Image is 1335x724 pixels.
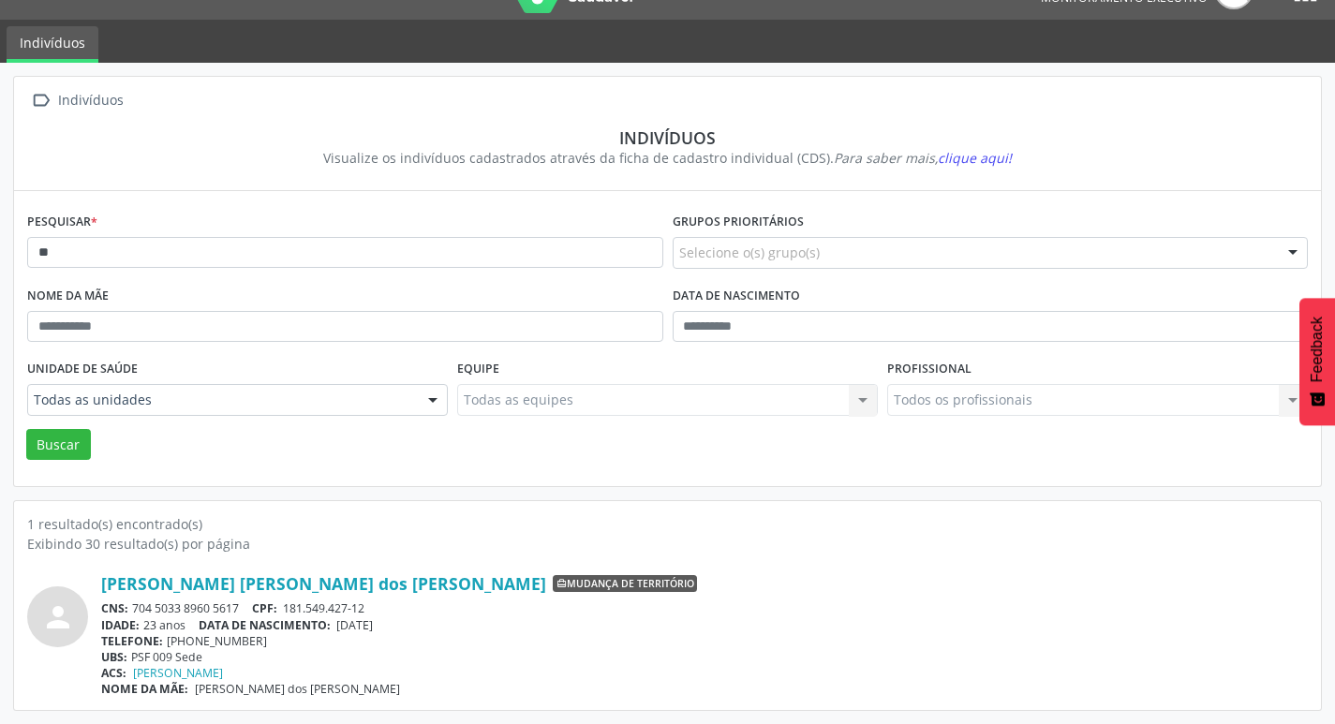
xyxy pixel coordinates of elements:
label: Equipe [457,355,499,384]
i: Para saber mais, [834,149,1012,167]
label: Data de nascimento [673,282,800,311]
div: Indivíduos [54,87,126,114]
div: [PHONE_NUMBER] [101,633,1308,649]
a: [PERSON_NAME] [133,665,223,681]
label: Nome da mãe [27,282,109,311]
span: clique aqui! [938,149,1012,167]
i:  [27,87,54,114]
label: Unidade de saúde [27,355,138,384]
span: DATA DE NASCIMENTO: [199,617,331,633]
span: Feedback [1309,317,1326,382]
label: Grupos prioritários [673,208,804,237]
span: CNS: [101,600,128,616]
button: Buscar [26,429,91,461]
span: 181.549.427-12 [283,600,364,616]
span: IDADE: [101,617,140,633]
label: Pesquisar [27,208,97,237]
span: [PERSON_NAME] dos [PERSON_NAME] [195,681,400,697]
i: person [41,600,75,634]
div: 704 5033 8960 5617 [101,600,1308,616]
div: Visualize os indivíduos cadastrados através da ficha de cadastro individual (CDS). [40,148,1295,168]
span: [DATE] [336,617,373,633]
div: Exibindo 30 resultado(s) por página [27,534,1308,554]
a: [PERSON_NAME] [PERSON_NAME] dos [PERSON_NAME] [101,573,546,594]
div: PSF 009 Sede [101,649,1308,665]
span: Mudança de território [553,575,697,592]
span: Todas as unidades [34,391,409,409]
div: 1 resultado(s) encontrado(s) [27,514,1308,534]
a:  Indivíduos [27,87,126,114]
div: 23 anos [101,617,1308,633]
span: CPF: [252,600,277,616]
span: ACS: [101,665,126,681]
span: NOME DA MÃE: [101,681,188,697]
span: UBS: [101,649,127,665]
a: Indivíduos [7,26,98,63]
span: Selecione o(s) grupo(s) [679,243,820,262]
button: Feedback - Mostrar pesquisa [1299,298,1335,425]
label: Profissional [887,355,972,384]
span: TELEFONE: [101,633,163,649]
div: Indivíduos [40,127,1295,148]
